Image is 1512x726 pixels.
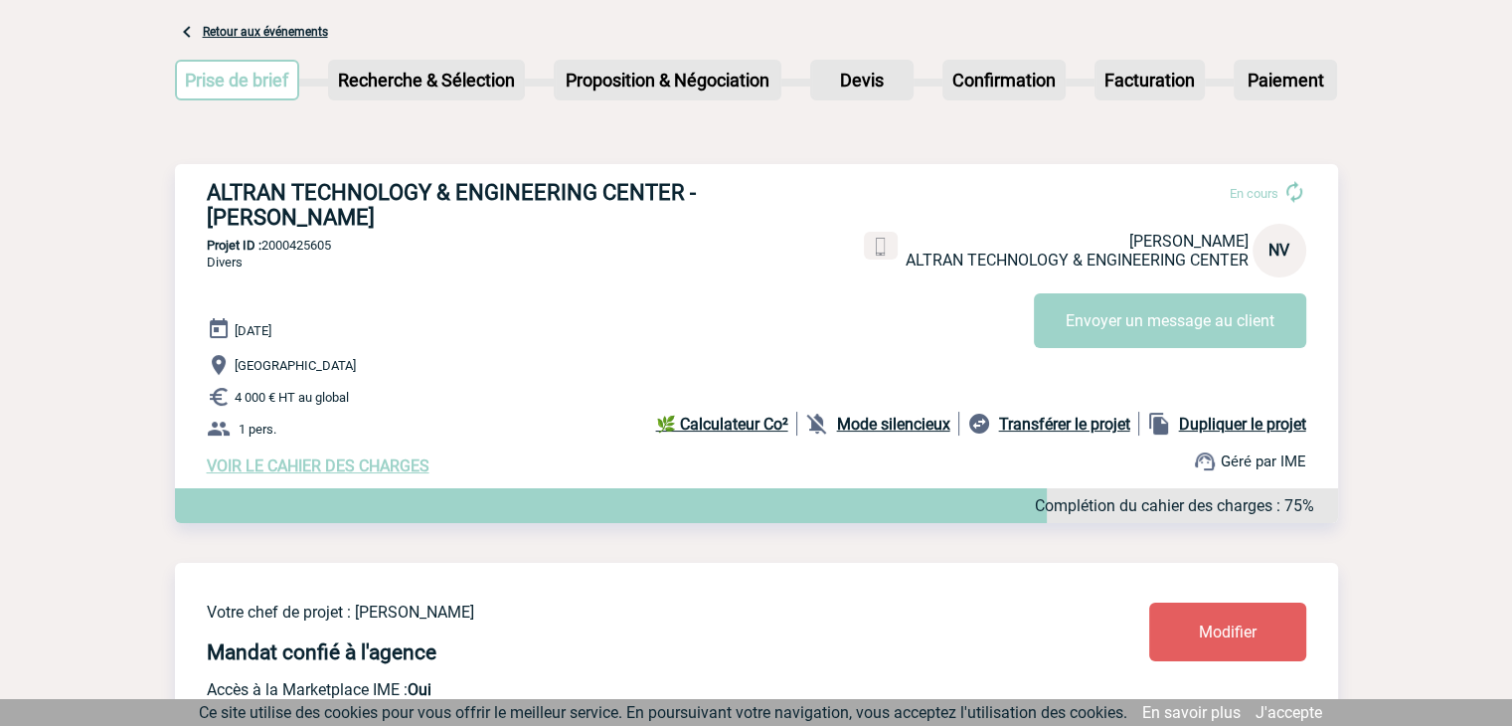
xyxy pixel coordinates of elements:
[207,456,429,475] a: VOIR LE CAHIER DES CHARGES
[235,390,349,405] span: 4 000 € HT au global
[656,412,797,436] a: 🌿 Calculateur Co²
[207,180,803,230] h3: ALTRAN TECHNOLOGY & ENGINEERING CENTER - [PERSON_NAME]
[1199,623,1257,641] span: Modifier
[1147,412,1171,436] img: file_copy-black-24dp.png
[203,25,328,39] a: Retour aux événements
[207,238,261,253] b: Projet ID :
[872,238,890,256] img: portable.png
[330,62,523,98] p: Recherche & Sélection
[1142,703,1241,722] a: En savoir plus
[207,640,436,664] h4: Mandat confié à l'agence
[1179,415,1306,434] b: Dupliquer le projet
[175,238,1338,253] p: 2000425605
[944,62,1064,98] p: Confirmation
[906,251,1249,270] span: ALTRAN TECHNOLOGY & ENGINEERING CENTER
[812,62,912,98] p: Devis
[1221,453,1306,470] span: Géré par IME
[1129,232,1249,251] span: [PERSON_NAME]
[656,415,788,434] b: 🌿 Calculateur Co²
[1193,450,1217,473] img: support.png
[556,62,779,98] p: Proposition & Négociation
[837,415,950,434] b: Mode silencieux
[199,703,1127,722] span: Ce site utilise des cookies pour vous offrir le meilleur service. En poursuivant votre navigation...
[235,358,356,373] span: [GEOGRAPHIC_DATA]
[207,680,1032,699] p: Accès à la Marketplace IME :
[1236,62,1335,98] p: Paiement
[239,422,276,437] span: 1 pers.
[1268,241,1289,260] span: NV
[1256,703,1322,722] a: J'accepte
[1034,293,1306,348] button: Envoyer un message au client
[1230,186,1278,201] span: En cours
[1096,62,1203,98] p: Facturation
[408,680,431,699] b: Oui
[177,62,298,98] p: Prise de brief
[207,255,243,270] span: Divers
[207,603,1032,622] p: Votre chef de projet : [PERSON_NAME]
[999,415,1130,434] b: Transférer le projet
[235,323,271,338] span: [DATE]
